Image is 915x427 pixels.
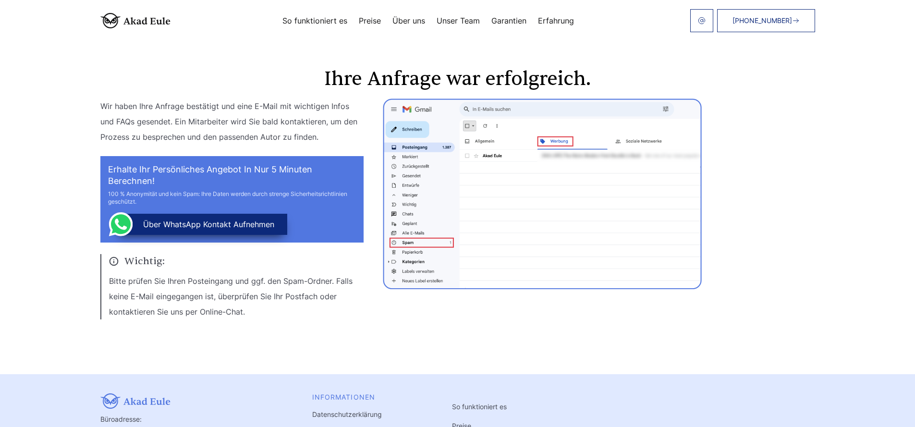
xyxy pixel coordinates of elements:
[100,98,364,145] p: Wir haben Ihre Anfrage bestätigt und eine E-Mail mit wichtigen Infos und FAQs gesendet. Ein Mitar...
[717,9,815,32] a: [PHONE_NUMBER]
[491,17,526,24] a: Garantien
[109,254,364,268] span: Wichtig:
[108,190,356,206] div: 100 % Anonymität und kein Spam: Ihre Daten werden durch strenge Sicherheitsrichtlinien geschützt.
[109,273,364,319] p: Bitte prüfen Sie Ihren Posteingang und ggf. den Spam-Ordner. Falls keine E-Mail eingegangen ist, ...
[312,393,425,401] div: INFORMATIONEN
[698,17,706,24] img: email
[359,17,381,24] a: Preise
[732,17,792,24] span: [PHONE_NUMBER]
[282,17,347,24] a: So funktioniert es
[383,98,702,289] img: thanks
[392,17,425,24] a: Über uns
[100,70,815,89] h1: Ihre Anfrage war erfolgreich.
[100,13,171,28] img: logo
[108,164,356,187] h2: Erhalte Ihr persönliches Angebot in nur 5 Minuten berechnen!
[452,403,507,411] a: So funktioniert es
[538,17,574,24] a: Erfahrung
[312,410,382,418] a: Datenschutzerklärung
[115,214,287,235] button: über WhatsApp Kontakt aufnehmen
[437,17,480,24] a: Unser Team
